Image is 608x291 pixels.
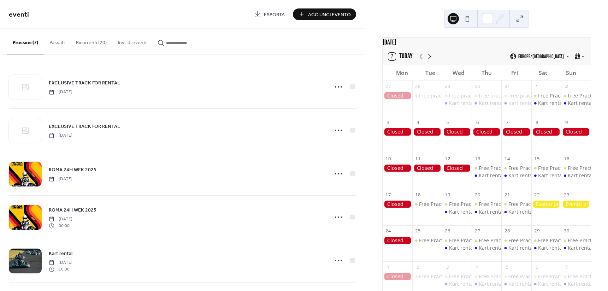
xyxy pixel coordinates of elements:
[501,165,531,172] div: Free Practice
[563,83,570,89] div: 2
[501,65,529,81] div: Fri
[561,165,591,172] div: Free Practice
[444,264,451,270] div: 3
[444,119,451,126] div: 5
[568,165,598,172] div: Free Practice
[49,176,72,182] span: [DATE]
[383,201,412,208] div: Closed
[508,100,534,107] div: Kart rental
[9,8,29,22] span: eventi
[472,208,501,215] div: Kart rental
[561,100,591,107] div: Kart rental
[538,237,569,244] div: Free Practice
[538,92,569,99] div: Free Practice
[508,280,534,287] div: Kart rental
[479,165,509,172] div: Free Practice
[531,128,561,135] div: Closed
[568,273,598,280] div: Free Practice
[538,165,569,172] div: Free Practice
[472,244,501,251] div: Kart rental
[49,132,72,139] span: [DATE]
[563,192,570,198] div: 23
[442,244,472,251] div: Kart rental
[49,249,72,257] a: Kart rental
[415,264,421,270] div: 2
[479,201,509,208] div: Free Practice
[538,100,563,107] div: Kart rental
[501,128,531,135] div: Closed
[479,237,509,244] div: Free Practice
[383,38,591,48] div: [DATE]
[479,244,504,251] div: Kart rental
[412,273,442,280] div: Free Practice
[538,244,563,251] div: Kart rental
[385,192,391,198] div: 17
[479,273,509,280] div: Free Practice
[49,216,72,222] span: [DATE]
[472,165,501,172] div: Free Practice
[412,165,442,172] div: Closed
[563,155,570,162] div: 16
[112,29,152,54] button: Invii di eventi
[568,237,598,244] div: Free Practice
[534,264,540,270] div: 6
[442,237,472,244] div: Free Practice
[561,92,591,99] div: Free Practice
[412,92,442,99] div: Free practice
[444,83,451,89] div: 29
[501,273,531,280] div: Free Practice
[561,128,591,135] div: Closed
[563,264,570,270] div: 7
[442,280,472,287] div: Kart rental
[504,228,510,234] div: 28
[385,155,391,162] div: 10
[479,172,504,179] div: Kart rental
[479,208,504,215] div: Kart rental
[561,201,591,208] div: Evento privato
[472,201,501,208] div: Free Practice
[501,201,531,208] div: Free Practice
[383,92,412,99] div: Closed
[419,273,450,280] div: Free Practice
[383,165,412,172] div: Closed
[442,208,472,215] div: Kart rental
[538,172,563,179] div: Kart rental
[449,244,474,251] div: Kart rental
[561,244,591,251] div: Kart rental
[385,264,391,270] div: 1
[449,280,474,287] div: Kart rental
[383,273,412,280] div: Closed
[508,208,534,215] div: Kart rental
[7,29,44,54] button: Prossimi (7)
[518,54,564,59] span: Europe/[GEOGRAPHIC_DATA]
[538,273,569,280] div: Free Practice
[504,155,510,162] div: 14
[472,100,501,107] div: Kart rental
[412,128,442,135] div: Closed
[534,155,540,162] div: 15
[508,201,539,208] div: Free Practice
[412,237,442,244] div: Free Practice
[479,100,504,107] div: Kart rental
[501,237,531,244] div: Free Practice
[49,89,72,95] span: [DATE]
[568,244,593,251] div: Kart rental
[449,273,480,280] div: Free Practice
[508,237,539,244] div: Free Practice
[501,208,531,215] div: Kart rental
[534,228,540,234] div: 29
[508,273,539,280] div: Free Practice
[49,266,72,272] span: 16:00
[472,172,501,179] div: Kart rental
[504,192,510,198] div: 21
[474,192,480,198] div: 20
[249,8,290,20] a: Esporta
[442,165,472,172] div: Closed
[531,100,561,107] div: Kart rental
[444,228,451,234] div: 26
[449,208,474,215] div: Kart rental
[561,237,591,244] div: Free Practice
[472,280,501,287] div: Kart rental
[293,8,356,20] a: Aggiungi Evento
